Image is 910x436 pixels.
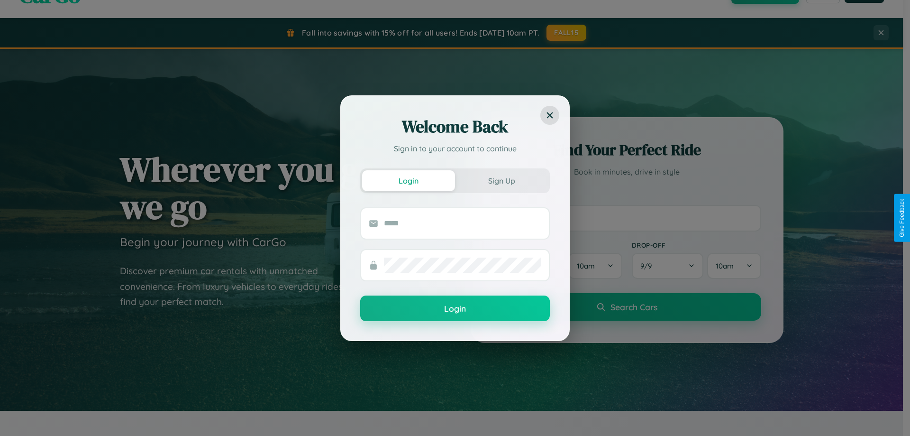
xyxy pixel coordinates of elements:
[455,170,548,191] button: Sign Up
[360,143,550,154] p: Sign in to your account to continue
[362,170,455,191] button: Login
[360,296,550,321] button: Login
[360,115,550,138] h2: Welcome Back
[899,199,905,237] div: Give Feedback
